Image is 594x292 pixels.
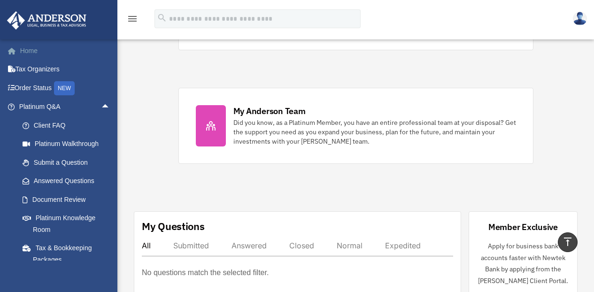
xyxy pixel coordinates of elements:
[488,221,558,233] div: Member Exclusive
[142,266,269,279] p: No questions match the selected filter.
[13,172,124,191] a: Answered Questions
[233,118,516,146] div: Did you know, as a Platinum Member, you have an entire professional team at your disposal? Get th...
[289,241,314,250] div: Closed
[54,81,75,95] div: NEW
[7,98,124,116] a: Platinum Q&Aarrow_drop_up
[385,241,421,250] div: Expedited
[142,241,151,250] div: All
[4,11,89,30] img: Anderson Advisors Platinum Portal
[562,236,573,247] i: vertical_align_top
[173,241,209,250] div: Submitted
[13,135,124,154] a: Platinum Walkthrough
[7,78,124,98] a: Order StatusNEW
[337,241,363,250] div: Normal
[7,41,124,60] a: Home
[13,239,124,269] a: Tax & Bookkeeping Packages
[142,219,205,233] div: My Questions
[127,16,138,24] a: menu
[101,98,120,117] span: arrow_drop_up
[231,241,267,250] div: Answered
[13,209,124,239] a: Platinum Knowledge Room
[127,13,138,24] i: menu
[558,232,578,252] a: vertical_align_top
[157,13,167,23] i: search
[233,105,306,117] div: My Anderson Team
[13,190,124,209] a: Document Review
[477,240,570,286] p: Apply for business bank accounts faster with Newtek Bank by applying from the [PERSON_NAME] Clien...
[178,88,533,164] a: My Anderson Team Did you know, as a Platinum Member, you have an entire professional team at your...
[13,116,124,135] a: Client FAQ
[7,60,124,79] a: Tax Organizers
[573,12,587,25] img: User Pic
[13,153,124,172] a: Submit a Question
